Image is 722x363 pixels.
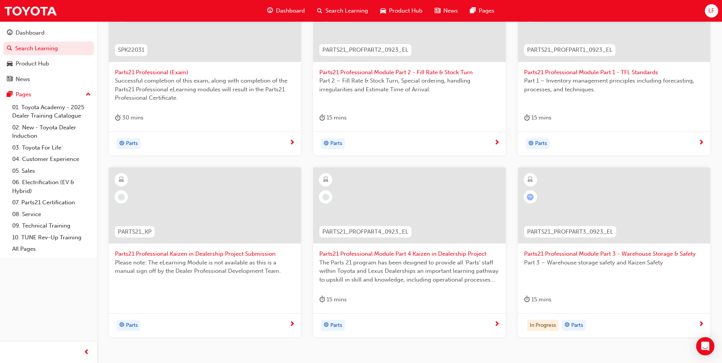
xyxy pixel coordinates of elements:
[9,153,94,165] a: 04. Customer Experience
[289,321,295,328] span: next-icon
[7,91,13,98] span: pages-icon
[564,320,570,330] span: target-icon
[527,228,613,236] span: PARTS21_PROFPART3_0923_EL
[524,295,530,304] span: duration-icon
[524,113,530,123] span: duration-icon
[118,194,125,201] span: learningRecordVerb_NONE-icon
[527,46,612,54] span: PARTS21_PROFPART1_0923_EL
[518,167,710,337] a: PARTS21_PROFPART3_0923_ELParts21 Professional Module Part 3 - Warehouse Storage & SafetyPart 3 – ...
[696,337,714,355] div: Open Intercom Messenger
[317,6,322,16] span: search-icon
[435,6,440,16] span: news-icon
[323,175,328,185] span: learningResourceType_ELEARNING-icon
[527,320,559,331] div: In Progress
[84,348,89,357] span: prev-icon
[115,76,295,102] span: Successful completion of this exam, along with completion of the Parts21 Professional eLearning m...
[119,320,124,330] span: target-icon
[698,140,704,146] span: next-icon
[528,175,533,185] span: learningResourceType_ELEARNING-icon
[324,320,329,330] span: target-icon
[524,76,704,94] span: Part 1 – Inventory management principles including forecasting, processes, and techniques.
[325,6,368,15] span: Search Learning
[16,29,45,37] div: Dashboard
[319,68,499,77] span: Parts21 Professional Module Part 2 - Fill Rate & Stock Turn
[319,295,347,304] div: 15 mins
[276,6,305,15] span: Dashboard
[324,139,329,149] span: target-icon
[708,6,714,15] span: LF
[443,6,458,15] span: News
[9,165,94,177] a: 05. Sales
[115,68,295,77] span: Parts21 Professional (Exam)
[380,6,386,16] span: car-icon
[118,46,144,54] span: SPK22031
[3,88,94,102] button: Pages
[528,139,534,149] span: target-icon
[9,209,94,220] a: 08. Service
[322,46,408,54] span: PARTS21_PROFPART2_0923_EL
[527,194,534,201] span: learningRecordVerb_ATTEMPT-icon
[319,250,499,258] span: Parts21 Professional Module Part 4 Kaizen in Dealership Project
[261,3,311,19] a: guage-iconDashboard
[311,3,374,19] a: search-iconSearch Learning
[374,3,429,19] a: car-iconProduct Hub
[289,140,295,146] span: next-icon
[322,228,408,236] span: PARTS21_PROFPART4_0923_EL
[524,68,704,77] span: Parts21 Professional Module Part 1 - TFL Standards
[9,197,94,209] a: 07. Parts21 Certification
[319,113,347,123] div: 15 mins
[9,102,94,122] a: 01. Toyota Academy - 2025 Dealer Training Catalogue
[7,30,13,37] span: guage-icon
[319,76,499,94] span: Part 2 – Fill Rate & Stock Turn, Special ordering, handling irregularities and Estimate Time of A...
[705,4,718,18] button: LF
[3,24,94,88] button: DashboardSearch LearningProduct HubNews
[9,142,94,154] a: 03. Toyota For Life
[267,6,273,16] span: guage-icon
[86,90,91,100] span: up-icon
[319,113,325,123] span: duration-icon
[119,139,124,149] span: target-icon
[524,113,551,123] div: 15 mins
[115,113,121,123] span: duration-icon
[115,258,295,275] span: Please note: The eLearning Module is not available as this is a manual sign off by the Dealer Pro...
[7,45,12,52] span: search-icon
[494,321,500,328] span: next-icon
[330,139,342,148] span: Parts
[313,167,505,337] a: PARTS21_PROFPART4_0923_ELParts21 Professional Module Part 4 Kaizen in Dealership ProjectThe Parts...
[524,258,704,267] span: Part 3 – Warehouse storage safety and Kaizen Safety
[118,228,151,236] span: PARTS21_KP
[571,321,583,330] span: Parts
[524,295,551,304] div: 15 mins
[16,59,49,68] div: Product Hub
[330,321,342,330] span: Parts
[9,122,94,142] a: 02. New - Toyota Dealer Induction
[535,139,547,148] span: Parts
[9,232,94,244] a: 10. TUNE Rev-Up Training
[429,3,464,19] a: news-iconNews
[115,250,295,258] span: Parts21 Professional Kaizen in Dealership Project Submission
[115,113,143,123] div: 30 mins
[9,243,94,255] a: All Pages
[119,175,124,185] span: learningResourceType_ELEARNING-icon
[319,258,499,284] span: The Parts 21 program has been designed to provide all 'Parts' staff within Toyota and Lexus Deale...
[16,75,30,84] div: News
[524,250,704,258] span: Parts21 Professional Module Part 3 - Warehouse Storage & Safety
[322,194,329,201] span: learningRecordVerb_NONE-icon
[319,295,325,304] span: duration-icon
[3,57,94,71] a: Product Hub
[698,321,704,328] span: next-icon
[9,177,94,197] a: 06. Electrification (EV & Hybrid)
[479,6,494,15] span: Pages
[109,167,301,337] a: PARTS21_KPParts21 Professional Kaizen in Dealership Project SubmissionPlease note: The eLearning ...
[3,72,94,86] a: News
[16,90,31,99] div: Pages
[3,26,94,40] a: Dashboard
[3,41,94,56] a: Search Learning
[464,3,500,19] a: pages-iconPages
[126,139,138,148] span: Parts
[7,61,13,67] span: car-icon
[4,2,57,19] img: Trak
[9,220,94,232] a: 09. Technical Training
[470,6,476,16] span: pages-icon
